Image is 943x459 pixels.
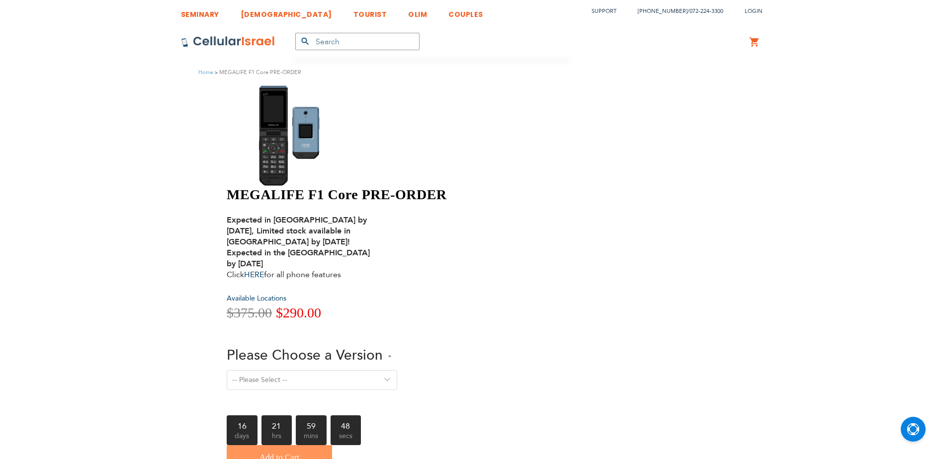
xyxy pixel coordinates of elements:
[331,430,361,446] span: secs
[181,2,219,21] a: SEMINARY
[296,415,327,430] b: 59
[227,430,257,446] span: days
[227,84,371,186] img: MEGALIFE F1 Core PRE-ORDER
[296,430,327,446] span: mins
[353,2,387,21] a: TOURIST
[244,269,264,280] a: HERE
[689,7,723,15] a: 072-224-3300
[227,186,575,203] h1: MEGALIFE F1 Core PRE-ORDER
[448,2,483,21] a: COUPLES
[227,215,381,280] div: Click for all phone features
[227,294,286,303] a: Available Locations
[227,415,257,430] b: 16
[198,69,213,76] a: Home
[227,215,370,269] strong: Expected in [GEOGRAPHIC_DATA] by [DATE], Limited stock available in [GEOGRAPHIC_DATA] by [DATE]! ...
[592,7,616,15] a: Support
[628,4,723,18] li: /
[745,7,763,15] span: Login
[295,33,420,50] input: Search
[331,415,361,430] b: 48
[213,68,301,77] li: MEGALIFE F1 Core PRE-ORDER
[276,305,321,320] span: $290.00
[261,415,292,430] b: 21
[227,305,272,320] span: $375.00
[181,36,275,48] img: Cellular Israel Logo
[638,7,687,15] a: [PHONE_NUMBER]
[241,2,332,21] a: [DEMOGRAPHIC_DATA]
[408,2,427,21] a: OLIM
[261,430,292,446] span: hrs
[227,346,383,365] span: Please Choose a Version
